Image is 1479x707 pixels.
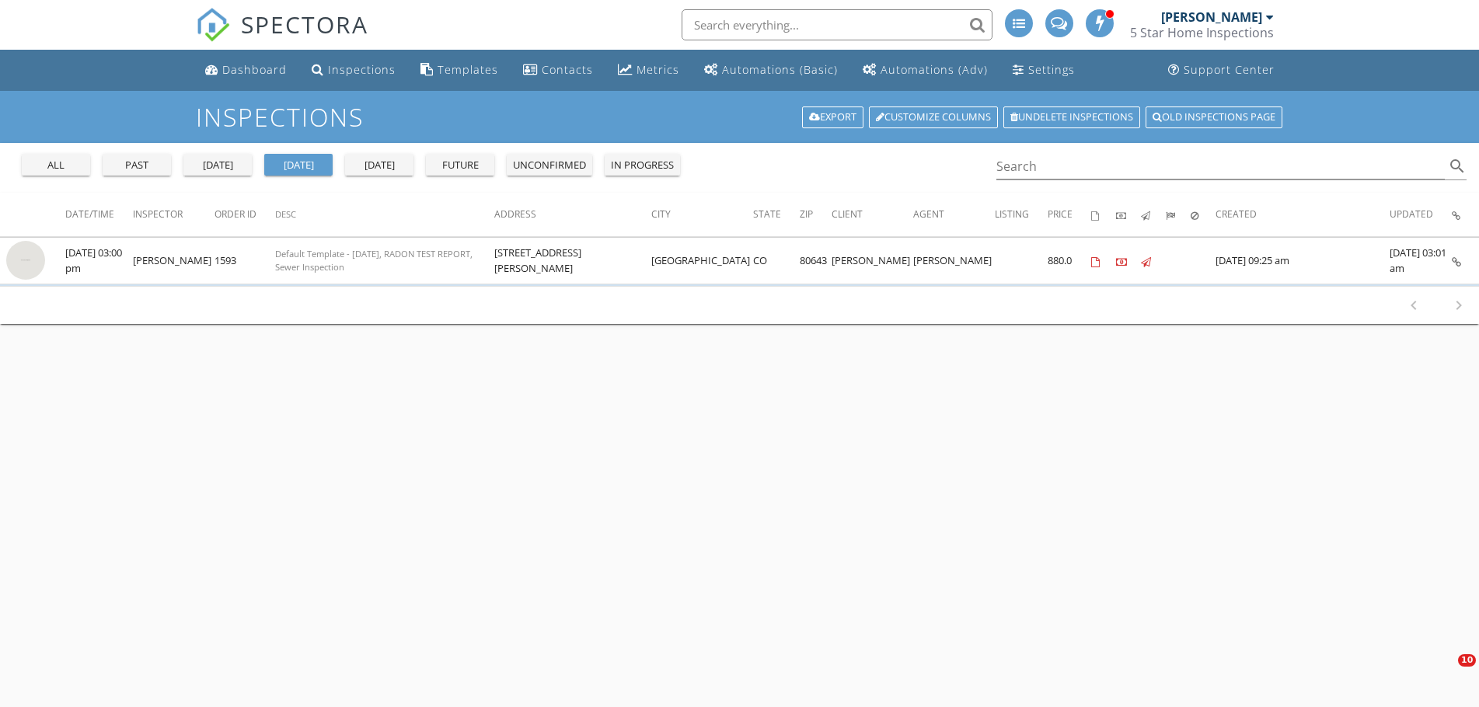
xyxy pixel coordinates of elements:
td: 1593 [215,237,275,284]
td: [DATE] 03:01 am [1390,237,1452,284]
a: Metrics [612,56,685,85]
span: Zip [800,207,813,221]
span: SPECTORA [241,8,368,40]
th: Submitted: Not sorted. [1166,193,1191,236]
th: Address: Not sorted. [494,193,651,236]
td: 80643 [800,237,832,284]
button: unconfirmed [507,154,592,176]
button: past [103,154,171,176]
a: Customize Columns [869,106,998,128]
div: [DATE] [190,158,246,173]
td: [PERSON_NAME] [133,237,215,284]
img: streetview [6,241,45,280]
div: Automations (Adv) [881,62,988,77]
span: City [651,207,671,221]
th: State: Not sorted. [753,193,800,236]
div: future [432,158,488,173]
th: Paid: Not sorted. [1116,193,1141,236]
span: 10 [1458,654,1476,667]
a: Automations (Basic) [698,56,844,85]
span: Address [494,207,536,221]
button: all [22,154,90,176]
input: Search [996,154,1446,179]
div: Dashboard [222,62,287,77]
span: Price [1048,207,1073,221]
button: in progress [605,154,680,176]
div: [DATE] [270,158,326,173]
th: Listing: Not sorted. [995,193,1048,236]
div: unconfirmed [513,158,586,173]
div: [PERSON_NAME] [1161,9,1262,25]
div: Contacts [542,62,593,77]
i: search [1448,157,1467,176]
input: Search everything... [682,9,992,40]
th: City: Not sorted. [651,193,753,236]
a: SPECTORA [196,21,368,54]
th: Agreements signed: Not sorted. [1091,193,1116,236]
button: [DATE] [264,154,333,176]
th: Order ID: Not sorted. [215,193,275,236]
span: State [753,207,781,221]
div: Settings [1028,62,1075,77]
td: 880.0 [1048,237,1091,284]
span: Agent [913,207,944,221]
button: [DATE] [345,154,413,176]
td: CO [753,237,800,284]
a: Automations (Advanced) [856,56,994,85]
a: Contacts [517,56,599,85]
div: [DATE] [351,158,407,173]
th: Zip: Not sorted. [800,193,832,236]
a: Dashboard [199,56,293,85]
span: Listing [995,207,1029,221]
td: [DATE] 09:25 am [1216,237,1390,284]
div: Templates [438,62,498,77]
div: all [28,158,84,173]
th: Agent: Not sorted. [913,193,995,236]
th: Price: Not sorted. [1048,193,1091,236]
td: [DATE] 03:00 pm [65,237,133,284]
h1: Inspections [196,103,1284,131]
td: [PERSON_NAME] [913,237,995,284]
div: Support Center [1184,62,1275,77]
td: [STREET_ADDRESS][PERSON_NAME] [494,237,651,284]
span: Client [832,207,863,221]
iframe: Intercom live chat [1426,654,1463,691]
th: Published: Not sorted. [1141,193,1166,236]
th: Inspection Details: Not sorted. [1452,193,1479,236]
span: Updated [1390,207,1433,221]
div: Metrics [637,62,679,77]
a: Inspections [305,56,402,85]
img: The Best Home Inspection Software - Spectora [196,8,230,42]
div: 5 Star Home Inspections [1130,25,1274,40]
a: Undelete inspections [1003,106,1140,128]
span: Created [1216,207,1257,221]
div: Automations (Basic) [722,62,838,77]
th: Desc: Not sorted. [275,193,494,236]
span: Date/Time [65,207,114,221]
a: Old inspections page [1146,106,1282,128]
td: [PERSON_NAME] [832,237,913,284]
span: Order ID [215,207,256,221]
a: Export [802,106,863,128]
th: Inspector: Not sorted. [133,193,215,236]
th: Created: Not sorted. [1216,193,1390,236]
td: [GEOGRAPHIC_DATA] [651,237,753,284]
span: Default Template - [DATE], RADON TEST REPORT, Sewer Inspection [275,248,473,273]
div: Inspections [328,62,396,77]
th: Updated: Not sorted. [1390,193,1452,236]
th: Date/Time: Not sorted. [65,193,133,236]
th: Client: Not sorted. [832,193,913,236]
span: Inspector [133,207,183,221]
a: Templates [414,56,504,85]
div: in progress [611,158,674,173]
button: future [426,154,494,176]
span: Desc [275,208,296,220]
button: [DATE] [183,154,252,176]
th: Canceled: Not sorted. [1191,193,1216,236]
a: Settings [1006,56,1081,85]
a: Support Center [1162,56,1281,85]
div: past [109,158,165,173]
